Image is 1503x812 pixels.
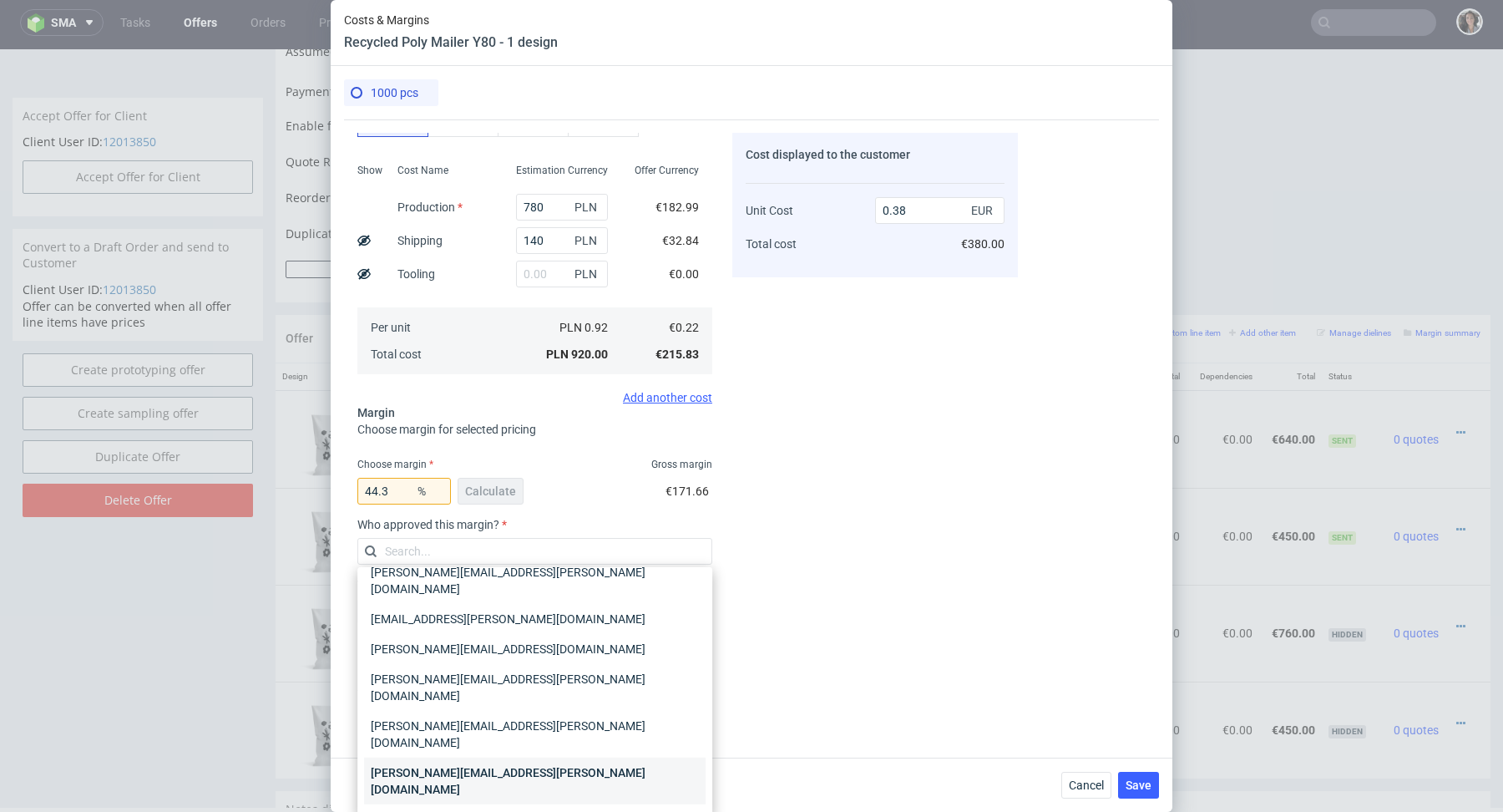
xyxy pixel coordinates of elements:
[364,758,706,804] div: [PERSON_NAME][EMAIL_ADDRESS][PERSON_NAME][DOMAIN_NAME]
[364,711,706,758] div: [PERSON_NAME][EMAIL_ADDRESS][PERSON_NAME][DOMAIN_NAME]
[771,211,861,229] input: Save
[23,84,253,101] p: Client User ID:
[662,234,699,247] span: €32.84
[1030,314,1074,342] th: Quant.
[746,237,797,251] span: Total cost
[397,164,448,177] span: Cost Name
[292,348,376,432] img: 29287-recycled-poly-mailer
[635,164,699,177] span: Offer Currency
[397,200,463,214] label: Production
[286,282,313,296] span: Offer
[1259,439,1322,535] td: €450.00
[364,557,706,604] div: [PERSON_NAME][EMAIL_ADDRESS][PERSON_NAME][DOMAIN_NAME]
[286,99,516,138] td: Quote Request ID
[13,180,263,232] div: Convert to a Draft Order and send to Customer
[1030,341,1074,439] td: 2000
[103,232,156,248] a: 12013850
[907,675,968,688] span: SPEC- 216323
[1187,314,1259,342] th: Dependencies
[276,742,1490,779] div: Notes displayed below the Offer
[1229,279,1296,288] small: Add other item
[357,459,433,470] label: Choose margin
[1328,385,1356,398] span: Sent
[1187,341,1259,439] td: €0.00
[393,314,452,342] th: ID
[516,194,608,221] input: 0.00
[400,480,440,494] strong: 770287
[23,348,253,381] a: Create sampling offer
[292,445,376,529] img: 29287-recycled-poly-mailer
[1187,439,1259,535] td: €0.00
[286,28,516,66] td: Payment
[1030,439,1074,535] td: 1000
[934,279,1011,288] small: Add PIM line item
[1259,314,1322,342] th: Total
[357,164,382,177] span: Show
[516,227,608,254] input: 0.00
[364,664,706,711] div: [PERSON_NAME][EMAIL_ADDRESS][PERSON_NAME][DOMAIN_NAME]
[364,634,706,664] div: [PERSON_NAME][EMAIL_ADDRESS][DOMAIN_NAME]
[344,33,558,52] header: Recycled Poly Mailer Y80 - 1 design
[1030,535,1074,632] td: 2000
[1069,779,1104,791] span: Cancel
[23,111,253,145] button: Accept Offer for Client
[1073,535,1124,632] td: €0.38
[458,672,638,689] span: Recycled Poly Mailer Y80 - 1 design
[665,485,709,498] span: €171.66
[1118,772,1159,799] button: Save
[1125,439,1187,535] td: €450.00
[397,267,435,281] label: Tooling
[23,304,253,337] a: Create prototyping offer
[546,348,608,361] span: PLN 920.00
[414,480,448,503] span: %
[655,200,699,214] span: €182.99
[458,382,638,398] span: Recycled Poly Mailer Y80 - 1 design
[1130,279,1221,288] small: Add custom line item
[103,84,156,100] a: 12013850
[364,604,706,634] div: [EMAIL_ADDRESS][PERSON_NAME][DOMAIN_NAME]
[286,66,516,99] td: Enable flexible payments
[357,518,712,531] label: Who approved this margin?
[1073,439,1124,535] td: €0.45
[397,234,443,247] label: Shipping
[286,170,516,210] td: Duplicate of (Offer ID)
[357,423,536,436] span: Choose margin for selected pricing
[292,542,376,626] img: 29287-recycled-poly-mailer
[433,71,446,84] img: Hokodo
[746,204,793,217] span: Unit Cost
[1394,577,1439,591] span: 0 quotes
[1394,674,1439,688] span: 0 quotes
[1073,341,1124,439] td: €0.32
[23,391,253,424] a: Duplicate Offer
[357,391,712,404] div: Add another cost
[1030,632,1074,729] td: 1000
[458,576,638,592] span: Recycled Poly Mailer Y80 - 1 design
[344,13,558,27] span: Costs & Margins
[1073,314,1124,342] th: Unit Price
[1328,482,1356,495] span: Sent
[520,30,861,53] button: Single payment (default)
[571,229,605,252] span: PLN
[669,321,699,334] span: €0.22
[651,458,712,471] span: Gross margin
[452,314,1030,342] th: Name
[371,348,422,361] span: Total cost
[1259,341,1322,439] td: €640.00
[357,406,395,419] span: Margin
[400,674,440,688] strong: 770433
[961,237,1005,251] span: €380.00
[286,138,516,170] td: Reorder
[1394,480,1439,494] span: 0 quotes
[13,48,263,85] div: Accept Offer for Client
[458,479,638,495] span: Recycled Poly Mailer Y80 - 1 design
[400,577,440,591] strong: 770432
[292,639,376,723] img: 29287-recycled-poly-mailer
[559,321,608,334] span: PLN 0.92
[1394,383,1439,397] span: 0 quotes
[276,314,393,342] th: Design
[1259,632,1322,729] td: €450.00
[746,148,910,161] span: Cost displayed to the customer
[1125,632,1187,729] td: €450.00
[1187,535,1259,632] td: €0.00
[669,267,699,281] span: €0.00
